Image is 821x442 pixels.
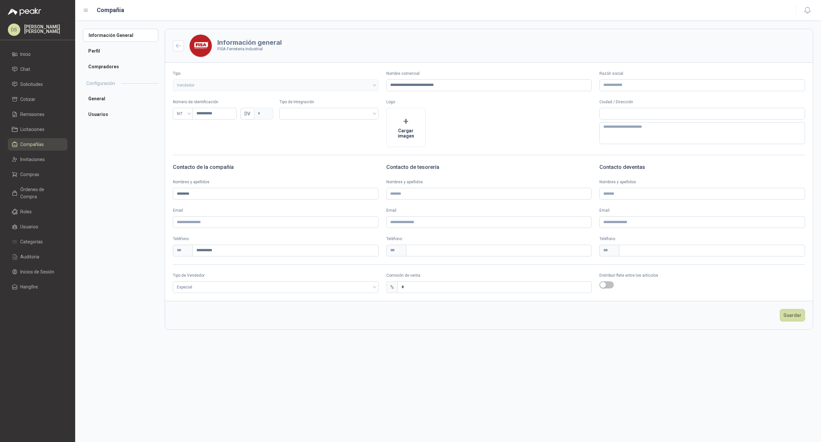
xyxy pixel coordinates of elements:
label: Tipo de Vendedor [173,272,378,279]
a: Usuarios [8,221,67,233]
a: General [83,92,158,105]
a: Usuarios [83,108,158,121]
p: Teléfono [386,236,592,242]
label: Comisión de venta [386,272,592,279]
label: Email [599,207,805,214]
a: Compras [8,168,67,181]
span: Especial [177,282,375,292]
h3: Información general [217,39,282,46]
button: +Cargar imagen [386,108,426,147]
a: Licitaciones [8,123,67,136]
label: Tipo [173,71,378,77]
h3: Contacto de la compañía [173,163,378,172]
p: Tipo de Integración [279,99,378,105]
span: Solicitudes [20,81,43,88]
a: Cotizar [8,93,67,106]
h1: Compañia [97,6,124,15]
p: Número de identificación [173,99,272,105]
img: Company Logo [190,35,212,57]
span: Usuarios [20,223,38,230]
a: Órdenes de Compra [8,183,67,203]
a: Inicios de Sesión [8,266,67,278]
span: Chat [20,66,30,73]
p: Teléfono [599,236,805,242]
h3: Contacto de ventas [599,163,805,172]
a: Solicitudes [8,78,67,90]
span: DV [241,108,254,120]
label: Nombres y apellidos [386,179,592,185]
a: Auditoria [8,251,67,263]
label: Razón social [599,71,805,77]
a: Remisiones [8,108,67,121]
a: Información General [83,29,158,42]
label: Nombres y apellidos [599,179,805,185]
p: [PERSON_NAME] [PERSON_NAME] [24,25,67,34]
button: Guardar [780,309,805,321]
p: Logo [386,99,592,105]
span: Auditoria [20,253,39,260]
span: Compañías [20,141,44,148]
a: Inicio [8,48,67,60]
a: Roles [8,205,67,218]
div: DS [8,24,20,36]
a: Categorías [8,236,67,248]
a: Perfil [83,44,158,57]
span: Hangfire [20,283,38,290]
span: Licitaciones [20,126,44,133]
span: Invitaciones [20,156,45,163]
span: Inicios de Sesión [20,268,54,275]
div: % [386,281,397,293]
a: Invitaciones [8,153,67,166]
label: Nombre comercial [386,71,592,77]
span: Vendedor [177,80,375,90]
img: Logo peakr [8,8,41,16]
p: Distribuir flete entre los artículos [599,272,805,279]
label: Email [173,207,378,214]
span: NIT [177,109,189,119]
p: Teléfono [173,236,378,242]
a: Compañías [8,138,67,151]
span: Categorías [20,238,43,245]
label: Email [386,207,592,214]
h3: Contacto de tesorería [386,163,592,172]
a: Chat [8,63,67,75]
span: Remisiones [20,111,44,118]
label: Nombres y apellidos [173,179,378,185]
span: Roles [20,208,32,215]
span: Inicio [20,51,31,58]
span: Órdenes de Compra [20,186,61,200]
h2: Configuración [86,80,115,87]
a: Compradores [83,60,158,73]
span: Cotizar [20,96,35,103]
span: Compras [20,171,39,178]
p: Ciudad / Dirección [599,99,805,105]
p: FISA Ferreteria Industrial [217,46,282,52]
a: Hangfire [8,281,67,293]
